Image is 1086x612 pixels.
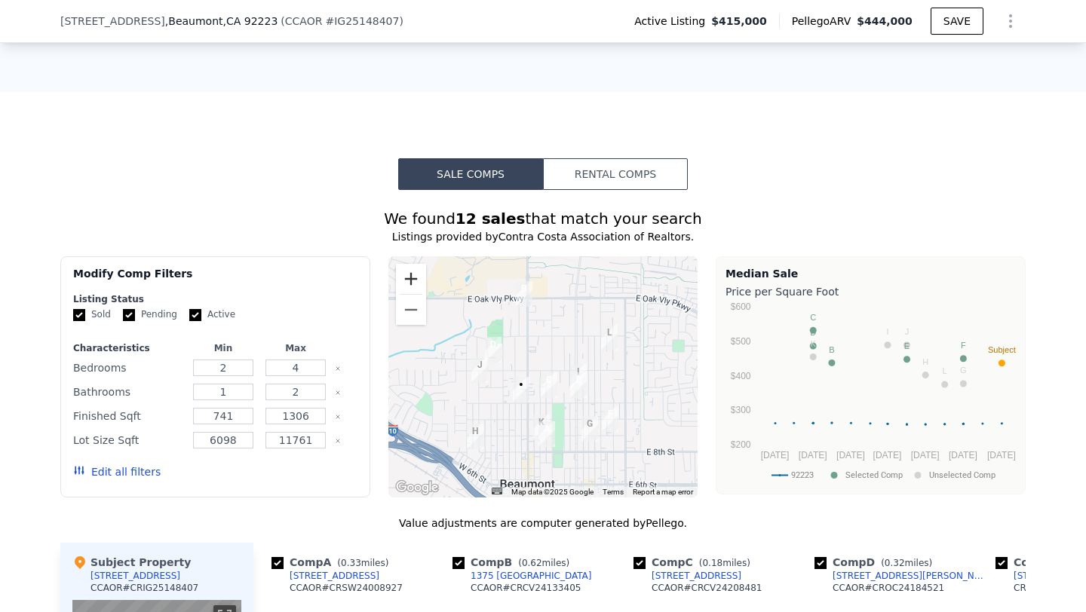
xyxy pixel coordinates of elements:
div: 837 Orange Ave [538,421,555,447]
div: CCAOR # CRSW24008927 [290,582,403,594]
button: Zoom in [396,264,426,294]
text: $200 [731,439,751,450]
button: Clear [335,366,341,372]
label: Sold [73,308,111,321]
text: [DATE] [987,450,1016,461]
div: Lot Size Sqft [73,430,184,451]
span: 0.32 [885,558,905,568]
div: 874 Chestnut Ave [581,416,598,442]
text: E [904,341,910,350]
div: 1375 Beaumont Ave [516,281,532,307]
text: B [829,345,834,354]
span: $444,000 [857,15,913,27]
span: ( miles) [331,558,394,568]
button: Edit all filters [73,464,161,479]
text: [DATE] [799,450,827,461]
text: 92223 [791,470,814,480]
div: [STREET_ADDRESS] [90,570,180,582]
svg: A chart. [726,302,1016,491]
text: C [810,313,816,322]
span: ( miles) [512,558,575,568]
div: Comp D [814,555,938,570]
text: $500 [731,336,751,347]
div: CCAOR # CRCV24133405 [471,582,581,594]
div: Listing Status [73,293,357,305]
span: ( miles) [693,558,756,568]
span: , Beaumont [165,14,278,29]
div: 1375 [GEOGRAPHIC_DATA] [471,570,592,582]
text: $300 [731,405,751,415]
div: Value adjustments are computer generated by Pellego . [60,516,1026,531]
text: [DATE] [836,450,865,461]
a: Open this area in Google Maps (opens a new window) [392,478,442,497]
button: Show Options [995,6,1026,36]
button: Clear [335,414,341,420]
div: CCAOR # CRCV24208481 [652,582,762,594]
a: [STREET_ADDRESS] [633,570,741,582]
div: Modify Comp Filters [73,266,357,293]
span: 0.33 [341,558,361,568]
label: Active [189,308,235,321]
strong: 12 sales [456,210,526,228]
text: Selected Comp [845,470,903,480]
button: Keyboard shortcuts [492,488,502,494]
div: CCAOR # CRIG25148407 [90,582,198,594]
span: CCAOR [285,15,323,27]
text: G [960,366,967,375]
div: 322 E 11th St [513,377,529,402]
text: Subject [988,345,1016,354]
text: [DATE] [949,450,977,461]
span: [STREET_ADDRESS] [60,14,165,29]
div: Characteristics [73,342,184,354]
span: $415,000 [711,14,767,29]
input: Pending [123,309,135,321]
button: Clear [335,390,341,396]
text: $400 [731,371,751,381]
span: 0.18 [702,558,722,568]
div: [STREET_ADDRESS][PERSON_NAME] [833,570,989,582]
text: L [943,366,947,375]
img: Google [392,478,442,497]
text: F [961,341,966,350]
div: 1257 Massachusetts Ave [601,325,618,350]
label: Pending [123,308,177,321]
div: Max [262,342,329,354]
div: Finished Sqft [73,405,184,427]
span: ( miles) [875,558,938,568]
text: Unselected Comp [929,470,995,480]
div: Bathrooms [73,381,184,402]
span: 0.62 [522,558,542,568]
button: Zoom out [396,295,426,325]
span: # IG25148407 [325,15,399,27]
div: Comp A [271,555,394,570]
input: Sold [73,309,85,321]
div: 825 Wellwood Ave [467,424,483,449]
a: [STREET_ADDRESS] [271,570,379,582]
span: , CA 92223 [223,15,278,27]
text: [DATE] [911,450,940,461]
span: Map data ©2025 Google [511,488,594,496]
button: Clear [335,438,341,444]
div: [STREET_ADDRESS] [652,570,741,582]
a: 1375 [GEOGRAPHIC_DATA] [452,570,592,582]
input: Active [189,309,201,321]
div: ( ) [281,14,403,29]
div: CCAOR # CROC24184521 [833,582,944,594]
div: 927 Massachusetts Ave [602,406,618,432]
div: 1146 Palm Ave [570,364,587,390]
div: 1172 Wellwood Ave [471,357,488,383]
div: Min [190,342,256,354]
div: Price per Square Foot [726,281,1016,302]
div: Bedrooms [73,357,184,378]
text: $600 [731,301,751,312]
div: We found that match your search [60,208,1026,229]
div: 145 E Dale St [485,337,502,363]
span: Active Listing [634,14,711,29]
text: [DATE] [761,450,790,461]
a: [STREET_ADDRESS][PERSON_NAME] [814,570,989,582]
text: H [922,357,928,366]
div: Median Sale [726,266,1016,281]
span: Pellego ARV [792,14,857,29]
div: Comp C [633,555,756,570]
